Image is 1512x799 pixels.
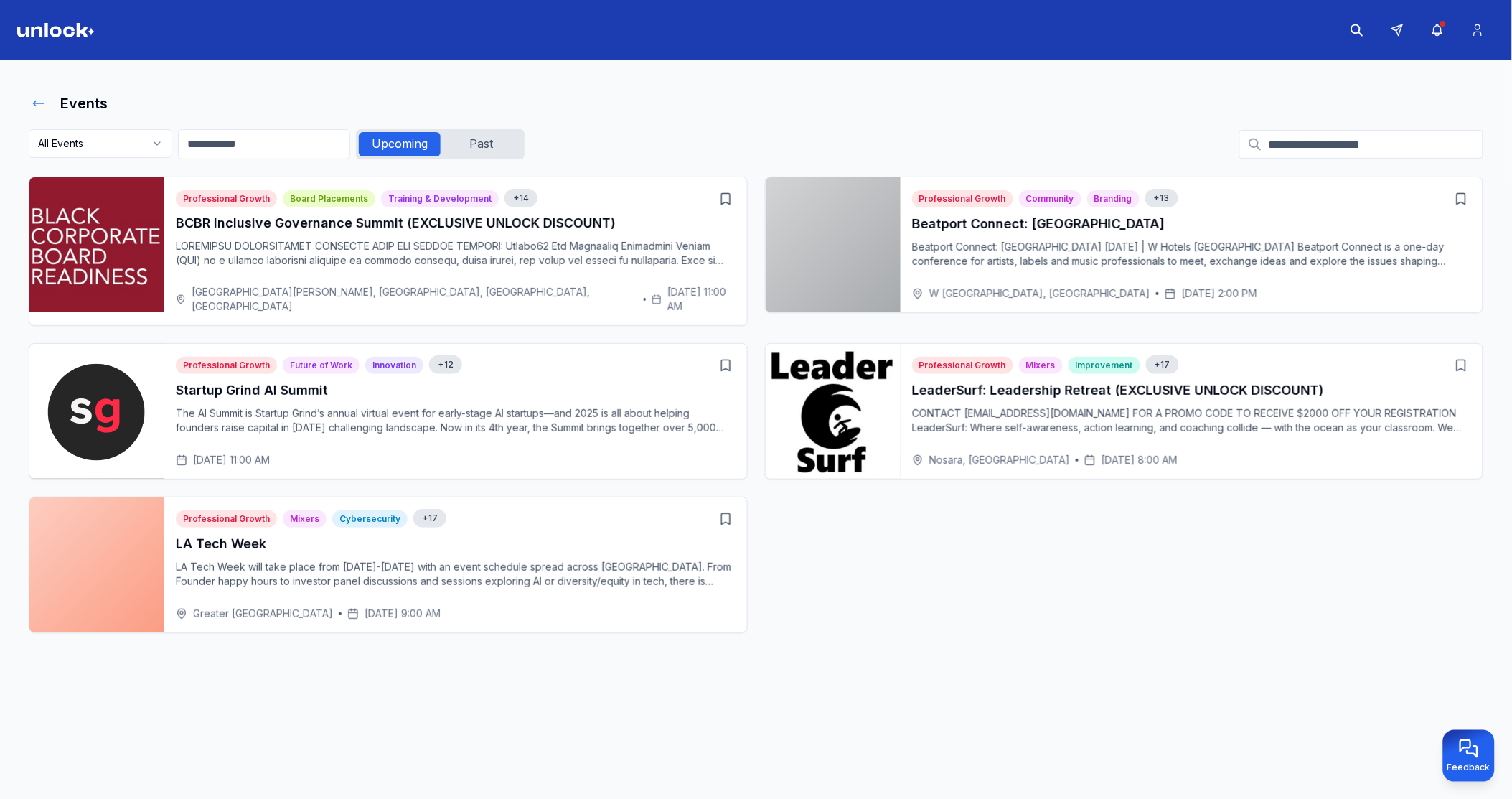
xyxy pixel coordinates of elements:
img: LeaderSurf: Leadership Retreat (EXCLUSIVE UNLOCK DISCOUNT) [766,344,901,479]
div: [DATE] 8:00 AM [1084,453,1178,467]
div: [DATE] 11:00 AM [652,285,735,314]
div: Upcoming [359,132,441,156]
p: CONTACT [EMAIL_ADDRESS][DOMAIN_NAME] FOR A PROMO CODE TO RECEIVE $2000 OFF YOUR REGISTRATION Lead... [912,406,1472,435]
div: Greater [GEOGRAPHIC_DATA] [176,607,333,621]
p: LOREMIPSU DOLORSITAMET CONSECTE ADIP ELI SEDDOE TEMPORI: Utlabo62 Etd Magnaaliq Enimadmini Veniam... [176,239,736,268]
h3: BCBR Inclusive Governance Summit (EXCLUSIVE UNLOCK DISCOUNT) [176,213,736,233]
div: Professional Growth [912,190,1013,207]
div: Improvement [1069,357,1140,374]
h3: Beatport Connect: [GEOGRAPHIC_DATA] [912,214,1472,234]
img: Startup Grind AI Summit [29,344,164,479]
div: Cybersecurity [332,510,408,528]
span: Experimentation, Leadership, Core Four Principles, Performance, Community, Resources, Peer Suppor... [1146,355,1179,374]
h3: LeaderSurf: Leadership Retreat (EXCLUSIVE UNLOCK DISCOUNT) [912,380,1472,401]
img: BCBR Inclusive Governance Summit (EXCLUSIVE UNLOCK DISCOUNT) [29,177,164,312]
p: LA Tech Week will take place from [DATE]-[DATE] with an event schedule spread across [GEOGRAPHIC_... [176,560,736,589]
div: Innovation [365,357,423,374]
div: Professional Growth [176,190,277,207]
div: [DATE] 11:00 AM [176,453,270,467]
div: Mixers [283,510,327,528]
div: Show 17 more tags [413,509,446,528]
div: Mixers [1019,357,1063,374]
h3: Startup Grind AI Summit [176,380,736,401]
img: LA Tech Week [29,497,164,632]
div: Board Placements [283,190,375,207]
div: Training & Development [381,190,499,207]
div: Show 14 more tags [504,189,537,207]
span: Feedback [1447,762,1490,773]
img: Beatport Connect: Los Angeles [766,177,901,312]
div: Future of Work [283,357,360,374]
div: Show 12 more tags [429,355,462,374]
div: Nosara, [GEOGRAPHIC_DATA] [912,453,1070,467]
button: Provide feedback [1443,730,1495,782]
div: Professional Growth [912,357,1013,374]
div: Professional Growth [176,510,277,528]
h3: LA Tech Week [176,534,736,554]
div: Branding [1087,190,1140,207]
div: Community [1019,190,1081,207]
p: The AI Summit is Startup Grind’s annual virtual event for early-stage AI startups—and 2025 is all... [176,406,736,435]
div: Past [441,132,522,156]
span: Venture Capital, Startups, Industry Trends, Process Optimization, Strategic Insights, Fireside Ch... [429,355,462,374]
span: Fireside Chats, Performance, Community, Industry Trends, Personal Growth, Software Development, F... [413,509,446,528]
div: Show 17 more tags [1146,355,1179,374]
img: Logo [17,23,95,37]
p: Beatport Connect: [GEOGRAPHIC_DATA] [DATE] | W Hotels [GEOGRAPHIC_DATA] Beatport Connect is a one... [912,240,1472,268]
div: [DATE] 2:00 PM [1165,286,1257,301]
h1: Events [60,93,108,113]
span: Community, Education, Opportunity, Innovation, Leadership, Industry Trends, Roundtables, Strategi... [504,189,537,207]
div: Show 13 more tags [1145,189,1178,207]
div: [DATE] 9:00 AM [347,607,441,621]
span: Opportunity, Mixers, Innovation, Improvement, Experimentation, Industry Trends, Roundtables, Stra... [1145,189,1178,207]
div: W [GEOGRAPHIC_DATA], [GEOGRAPHIC_DATA] [912,286,1150,301]
div: Professional Growth [176,357,277,374]
div: [GEOGRAPHIC_DATA][PERSON_NAME], [GEOGRAPHIC_DATA], [GEOGRAPHIC_DATA], [GEOGRAPHIC_DATA] [176,285,638,314]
